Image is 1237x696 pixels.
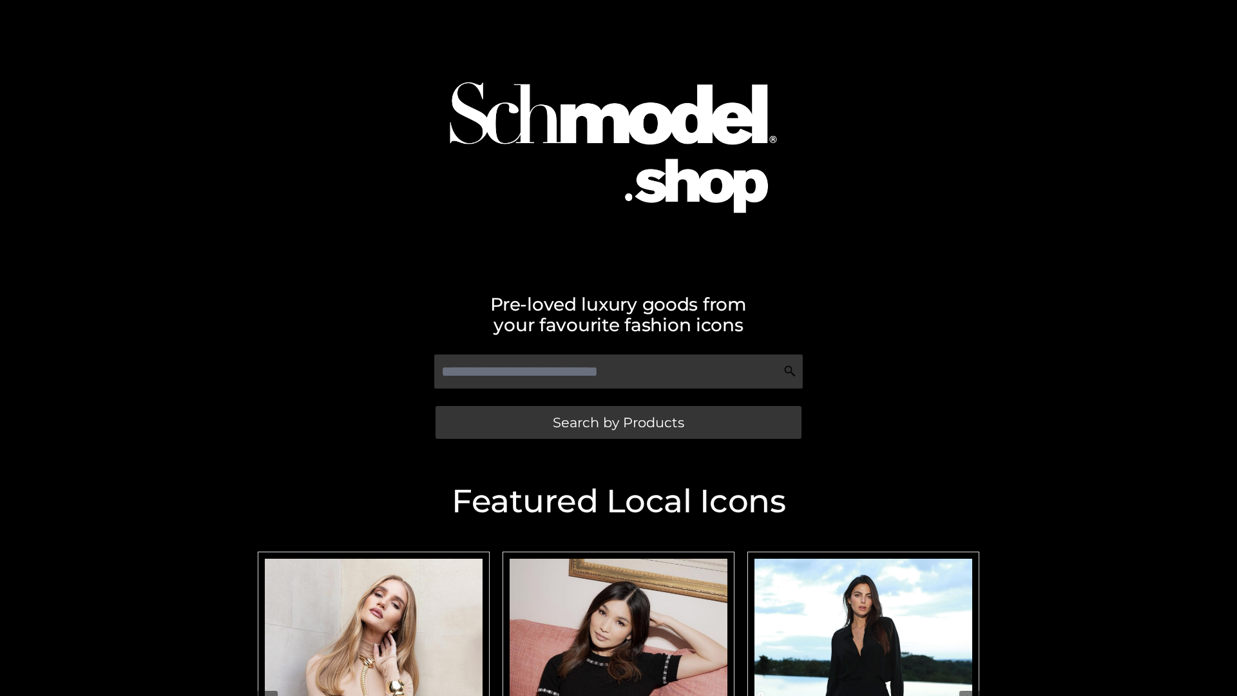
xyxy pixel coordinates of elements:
span: Search by Products [553,416,684,429]
h2: Featured Local Icons​ [251,485,986,517]
a: Search by Products [436,406,801,439]
img: Search Icon [783,365,796,378]
h2: Pre-loved luxury goods from your favourite fashion icons [251,294,986,335]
